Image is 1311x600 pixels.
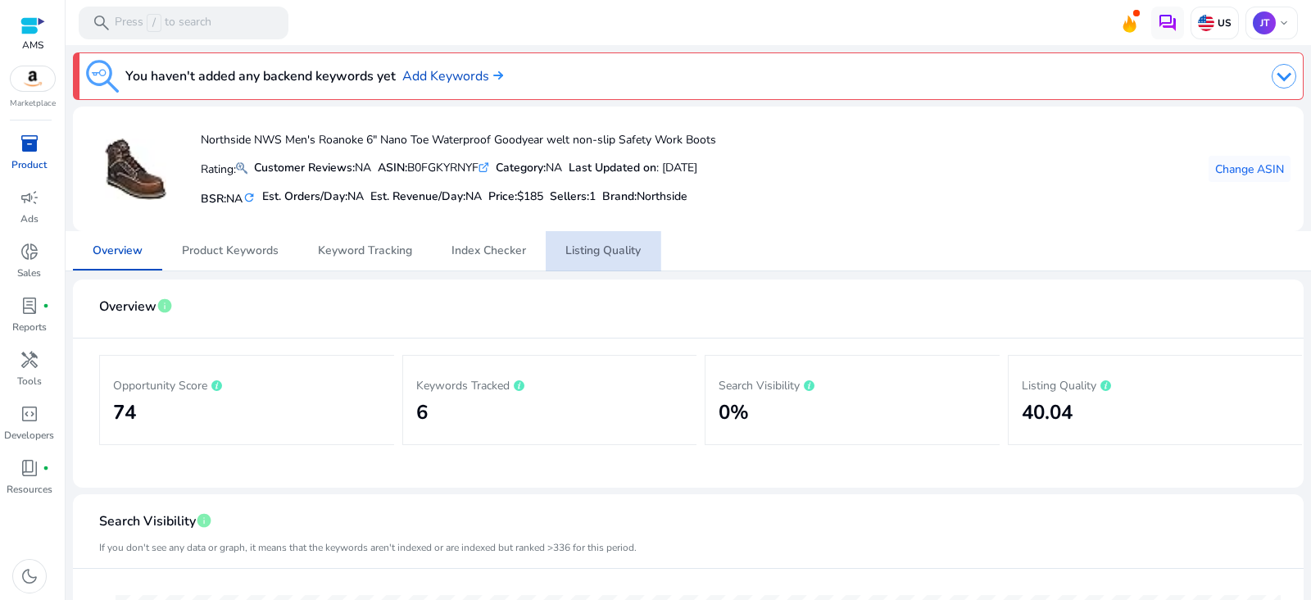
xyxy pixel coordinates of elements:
[17,266,41,280] p: Sales
[451,245,526,257] span: Index Checker
[370,190,482,204] h5: Est. Revenue/Day:
[1022,375,1290,394] p: Listing Quality
[201,189,256,207] h5: BSR:
[1277,16,1291,30] span: keyboard_arrow_down
[99,507,196,536] span: Search Visibility
[12,320,47,334] p: Reports
[93,245,143,257] span: Overview
[254,160,355,175] b: Customer Reviews:
[20,296,39,316] span: lab_profile
[113,401,381,425] h2: 74
[86,60,119,93] img: keyword-tracking.svg
[637,189,687,204] span: Northside
[226,191,243,207] span: NA
[196,512,212,529] span: info
[11,66,55,91] img: amazon.svg
[20,188,39,207] span: campaign
[43,465,49,471] span: fiber_manual_record
[201,158,247,178] p: Rating:
[517,189,543,204] span: $185
[416,375,684,394] p: Keywords Tracked
[157,298,173,314] span: info
[20,350,39,370] span: handyman
[4,428,54,443] p: Developers
[113,375,381,394] p: Opportunity Score
[17,374,42,389] p: Tools
[20,242,39,261] span: donut_small
[719,375,987,394] p: Search Visibility
[254,159,371,176] div: NA
[105,139,166,200] img: 41er1fa8mML._AC_US40_.jpg
[488,190,543,204] h5: Price:
[1215,161,1284,178] span: Change ASIN
[1253,11,1276,34] p: JT
[1198,15,1214,31] img: us.svg
[43,302,49,309] span: fiber_manual_record
[378,160,407,175] b: ASIN:
[125,66,396,86] h3: You haven't added any backend keywords yet
[1022,401,1290,425] h2: 40.04
[1209,156,1291,182] button: Change ASIN
[20,458,39,478] span: book_4
[550,190,596,204] h5: Sellers:
[92,13,111,33] span: search
[7,482,52,497] p: Resources
[20,566,39,586] span: dark_mode
[1272,64,1296,89] img: dropdown-arrow.svg
[20,38,45,52] p: AMS
[569,160,656,175] b: Last Updated on
[318,245,412,257] span: Keyword Tracking
[115,14,211,32] p: Press to search
[1214,16,1232,30] p: US
[719,401,987,425] h2: 0%
[201,134,716,148] h4: Northside NWS Men's Roanoke 6" Nano Toe Waterproof Goodyear welt non-slip Safety Work Boots
[99,540,637,556] mat-card-subtitle: If you don't see any data or graph, it means that the keywords aren't indexed or are indexed but ...
[589,189,596,204] span: 1
[11,157,47,172] p: Product
[262,190,364,204] h5: Est. Orders/Day:
[565,245,641,257] span: Listing Quality
[243,190,256,206] mat-icon: refresh
[602,190,687,204] h5: :
[20,134,39,153] span: inventory_2
[416,401,684,425] h2: 6
[402,66,503,86] a: Add Keywords
[496,160,546,175] b: Category:
[465,189,482,204] span: NA
[10,98,56,110] p: Marketplace
[489,70,503,80] img: arrow-right.svg
[20,404,39,424] span: code_blocks
[182,245,279,257] span: Product Keywords
[602,189,634,204] span: Brand
[496,159,562,176] div: NA
[569,159,697,176] div: : [DATE]
[20,211,39,226] p: Ads
[378,159,489,176] div: B0FGKYRNYF
[147,14,161,32] span: /
[347,189,364,204] span: NA
[99,293,157,321] span: Overview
